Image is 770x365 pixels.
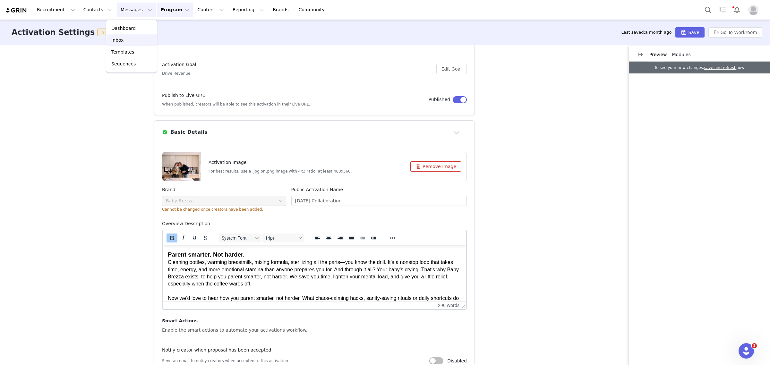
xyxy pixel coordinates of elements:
[111,37,124,44] p: Inbox
[672,52,691,57] span: Modules
[189,233,200,242] button: Underline
[162,152,466,181] span: Activation Image For best results, use a .jpg or .png image with 4x3 ratio, at least 480x360. Rem...
[429,96,450,103] h4: Published
[12,27,95,38] h3: Activation Settings
[739,343,754,359] iframe: Intercom live chat
[162,358,288,364] h5: Send an email to notify creators when accepted to this activation
[163,245,466,301] iframe: Rich Text Area
[736,65,744,70] span: now
[5,5,298,254] body: Rich Text Area. Press ALT-0 for help.
[708,27,762,38] button: Go To Workroom
[162,61,196,68] h4: Activation Goal
[269,3,294,17] a: Brands
[162,347,271,352] label: Notify creator when proposal has been accepted
[162,221,210,226] label: Overview Description
[335,233,346,242] button: Align right
[162,207,263,212] span: Cannot be changed once creators have been added.
[162,92,310,99] h4: Publish to Live URL
[111,49,134,55] p: Templates
[219,233,261,242] button: Fonts
[621,30,672,35] span: Last saved:
[323,233,334,242] button: Align center
[262,233,304,242] button: Font sizes
[447,127,467,137] button: Close module
[193,3,228,17] button: Content
[167,233,177,242] button: Bold
[346,233,357,242] button: Justify
[209,168,352,174] p: For best results, use a .jpg or .png image with 4x3 ratio, at least 480x360.
[459,301,466,309] div: Press the Up and Down arrow keys to resize the editor.
[436,64,467,74] button: Edit Goal
[5,7,28,13] img: grin logo
[752,343,757,348] span: 1
[162,71,196,76] h5: Drive Revenue
[117,3,156,17] button: Messages
[111,61,136,67] p: Sequences
[410,161,461,172] button: Remove Image
[744,5,765,15] button: Profile
[387,233,398,242] button: Reveal or hide additional toolbar items
[715,3,730,17] a: Tasks
[80,3,116,17] button: Contacts
[157,3,193,17] button: Program
[265,235,296,241] span: 14pt
[654,65,704,70] span: To see your new changes,
[5,6,82,13] strong: Parent smarter. Not harder.
[649,51,667,58] p: Preview
[200,233,211,242] button: Strikethrough
[291,187,343,192] label: Public Activation Name
[162,101,310,107] h5: When published, creators will be able to see this activation in their Live URL.
[209,159,352,166] h4: Activation Image
[178,233,189,242] button: Italic
[162,318,198,323] span: Smart Actions
[97,29,125,36] span: In progress
[312,233,323,242] button: Align left
[162,187,175,192] label: Brand
[166,196,194,206] div: Baby Brezza
[111,25,136,32] p: Dashboard
[748,5,758,15] img: placeholder-profile.jpg
[701,3,715,17] button: Search
[645,30,672,35] span: a month ago
[730,3,744,17] button: Notifications
[447,358,467,364] h4: Disabled
[222,235,253,241] span: System Font
[295,3,331,17] a: Community
[5,5,298,85] p: Cleaning bottles, warming breastmilk, mixing formula, sterilizing all the parts—you know the dril...
[33,3,79,17] button: Recruitment
[704,65,736,70] a: save and refresh
[438,303,459,308] button: 290 words
[675,27,704,38] button: Save
[368,233,379,242] button: Increase indent
[357,233,368,242] button: Decrease indent
[229,3,269,17] button: Reporting
[278,199,282,203] i: icon: down
[162,327,467,334] div: Enable the smart actions to automate your activations workflow.
[168,128,208,136] h3: Basic Details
